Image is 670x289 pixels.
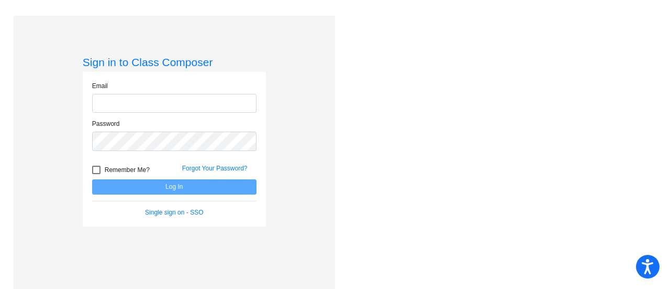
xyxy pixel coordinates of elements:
[83,56,266,69] h3: Sign in to Class Composer
[92,119,120,129] label: Password
[105,164,150,176] span: Remember Me?
[92,81,108,91] label: Email
[92,179,256,195] button: Log In
[145,209,203,216] a: Single sign on - SSO
[182,165,248,172] a: Forgot Your Password?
